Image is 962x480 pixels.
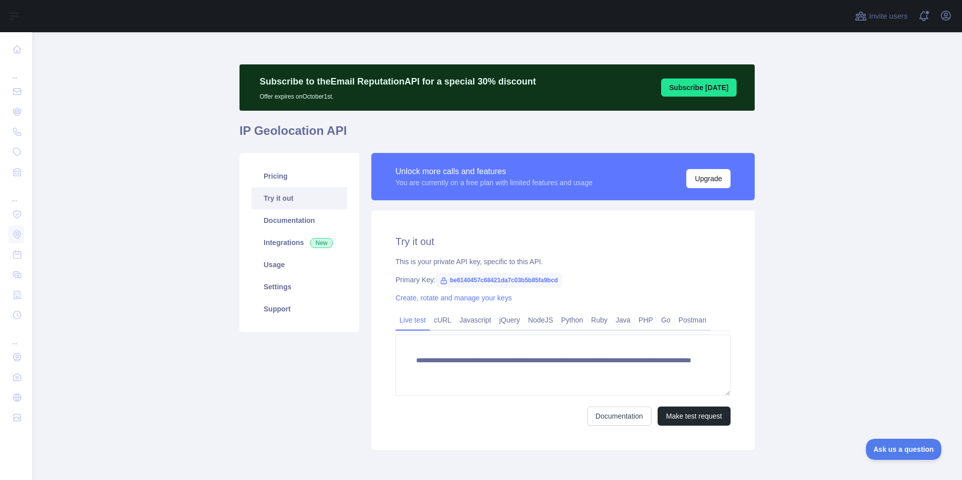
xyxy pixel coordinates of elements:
a: Java [612,312,635,328]
a: jQuery [495,312,524,328]
span: be6140457c68421da7c03b5b85fa9bcd [436,273,562,288]
span: New [310,238,333,248]
button: Subscribe [DATE] [661,78,737,97]
a: Go [657,312,675,328]
div: ... [8,183,24,203]
p: Offer expires on October 1st. [260,89,536,101]
div: ... [8,326,24,346]
a: Settings [252,276,347,298]
div: This is your private API key, specific to this API. [395,257,731,267]
span: Invite users [869,11,908,22]
a: PHP [634,312,657,328]
a: Ruby [587,312,612,328]
p: Subscribe to the Email Reputation API for a special 30 % discount [260,74,536,89]
div: You are currently on a free plan with limited features and usage [395,178,593,188]
a: Integrations New [252,231,347,254]
a: Postman [675,312,710,328]
a: NodeJS [524,312,557,328]
a: Python [557,312,587,328]
a: Usage [252,254,347,276]
button: Upgrade [686,169,731,188]
button: Make test request [658,407,731,426]
button: Invite users [853,8,910,24]
a: Try it out [252,187,347,209]
a: Create, rotate and manage your keys [395,294,512,302]
a: Live test [395,312,430,328]
div: Primary Key: [395,275,731,285]
a: Javascript [455,312,495,328]
iframe: Toggle Customer Support [866,439,942,460]
a: Documentation [587,407,652,426]
div: ... [8,60,24,81]
a: cURL [430,312,455,328]
h2: Try it out [395,234,731,249]
a: Documentation [252,209,347,231]
a: Pricing [252,165,347,187]
a: Support [252,298,347,320]
h1: IP Geolocation API [239,123,755,147]
div: Unlock more calls and features [395,166,593,178]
